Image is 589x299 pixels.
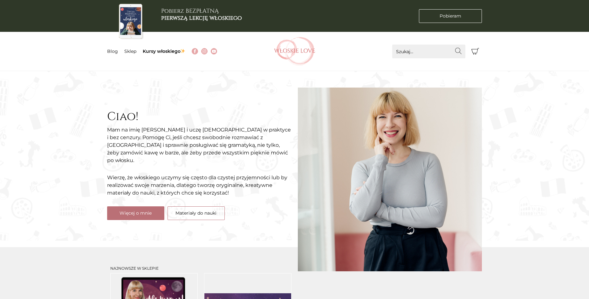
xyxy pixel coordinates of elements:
[168,206,225,220] a: Materiały do nauki
[419,9,482,23] a: Pobieram
[107,206,164,220] a: Więcej o mnie
[107,110,291,124] h2: Ciao!
[469,45,482,58] button: Koszyk
[107,48,118,54] a: Blog
[440,13,461,19] span: Pobieram
[107,174,291,197] p: Wierzę, że włoskiego uczymy się często dla czystej przyjemności lub by realizować swoje marzenia,...
[161,14,242,22] b: pierwszą lekcję włoskiego
[161,8,242,21] h3: Pobierz BEZPŁATNĄ
[392,45,465,58] input: Szukaj...
[181,49,185,53] img: ✨
[110,266,291,271] h3: Najnowsze w sklepie
[107,126,291,164] p: Mam na imię [PERSON_NAME] i uczę [DEMOGRAPHIC_DATA] w praktyce i bez cenzury. Pomogę Ci, jeśli ch...
[124,48,136,54] a: Sklep
[274,37,315,66] img: Włoskielove
[143,48,186,54] a: Kursy włoskiego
